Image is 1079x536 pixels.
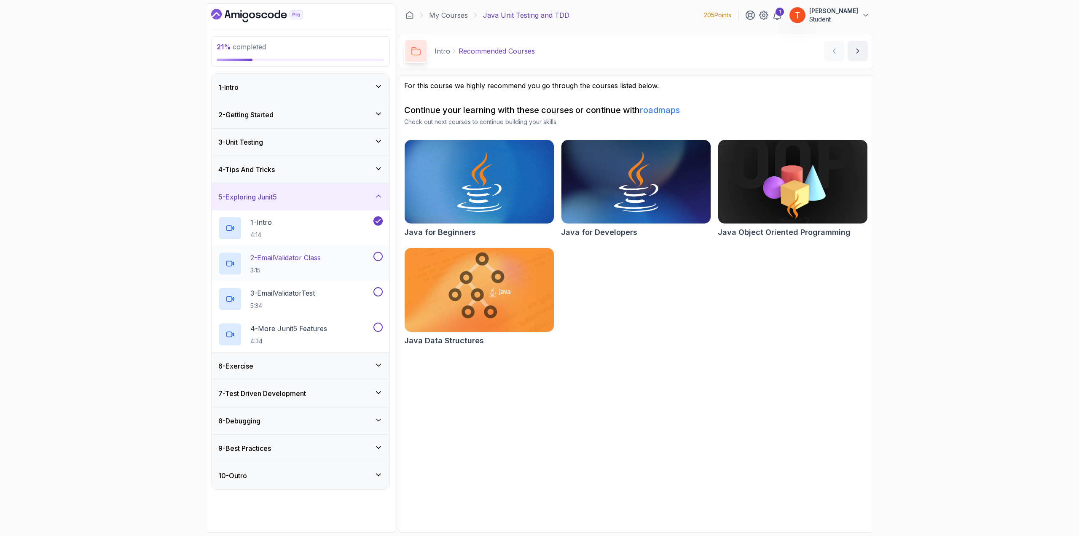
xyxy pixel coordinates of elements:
button: 4-More Junit5 Features4:34 [218,323,383,346]
img: Java for Developers card [561,140,711,224]
h2: Java Object Oriented Programming [718,226,851,238]
button: 1-Intro [212,74,389,101]
a: Dashboard [405,11,414,19]
h3: 5 - Exploring Junit5 [218,192,277,202]
a: Java for Beginners cardJava for Beginners [404,140,554,238]
img: user profile image [789,7,805,23]
p: Student [809,15,858,24]
h3: 1 - Intro [218,82,239,92]
button: user profile image[PERSON_NAME]Student [789,7,870,24]
h3: 6 - Exercise [218,361,253,371]
a: Java Object Oriented Programming cardJava Object Oriented Programming [718,140,868,238]
a: roadmaps [640,105,680,115]
p: Check out next courses to continue building your skills. [404,118,868,126]
h3: 2 - Getting Started [218,110,274,120]
button: 9-Best Practices [212,435,389,462]
p: For this course we highly recommend you go through the courses listed below. [404,81,868,91]
p: [PERSON_NAME] [809,7,858,15]
h3: 8 - Debugging [218,416,260,426]
button: 4-Tips And Tricks [212,156,389,183]
p: Recommended Courses [459,46,535,56]
button: 2-EmailValidator Class3:15 [218,252,383,275]
a: Java Data Structures cardJava Data Structures [404,248,554,346]
h2: Continue your learning with these courses or continue with [404,104,868,116]
p: 4 - More Junit5 Features [250,323,327,334]
p: 5:34 [250,302,315,310]
h3: 10 - Outro [218,471,247,481]
span: completed [217,43,266,51]
h3: 4 - Tips And Tricks [218,164,275,175]
p: 205 Points [704,11,731,19]
button: next content [848,41,868,61]
h2: Java Data Structures [404,335,484,347]
button: 1-Intro4:14 [218,216,383,240]
button: 6-Exercise [212,353,389,380]
button: 3-Unit Testing [212,129,389,156]
p: 3:15 [250,266,321,275]
button: 2-Getting Started [212,101,389,128]
p: Java Unit Testing and TDD [483,10,569,20]
p: Intro [435,46,450,56]
a: Java for Developers cardJava for Developers [561,140,711,238]
h2: Java for Developers [561,226,637,238]
button: 10-Outro [212,462,389,489]
h3: 3 - Unit Testing [218,137,263,147]
h3: 7 - Test Driven Development [218,388,306,399]
p: 4:34 [250,337,327,345]
button: 8-Debugging [212,407,389,434]
p: 1 - Intro [250,217,272,227]
a: Dashboard [211,9,322,22]
img: Java Data Structures card [405,248,554,331]
button: 7-Test Driven Development [212,380,389,407]
a: 1 [772,10,782,20]
p: 2 - EmailValidator Class [250,253,321,263]
h2: Java for Beginners [404,226,476,238]
p: 3 - EmailValidatorTest [250,288,315,298]
span: 21 % [217,43,231,51]
button: previous content [824,41,844,61]
button: 3-EmailValidatorTest5:34 [218,287,383,311]
div: 1 [776,8,784,16]
h3: 9 - Best Practices [218,443,271,453]
button: 5-Exploring Junit5 [212,183,389,210]
img: Java for Beginners card [405,140,554,224]
img: Java Object Oriented Programming card [718,140,867,224]
a: My Courses [429,10,468,20]
p: 4:14 [250,231,272,239]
